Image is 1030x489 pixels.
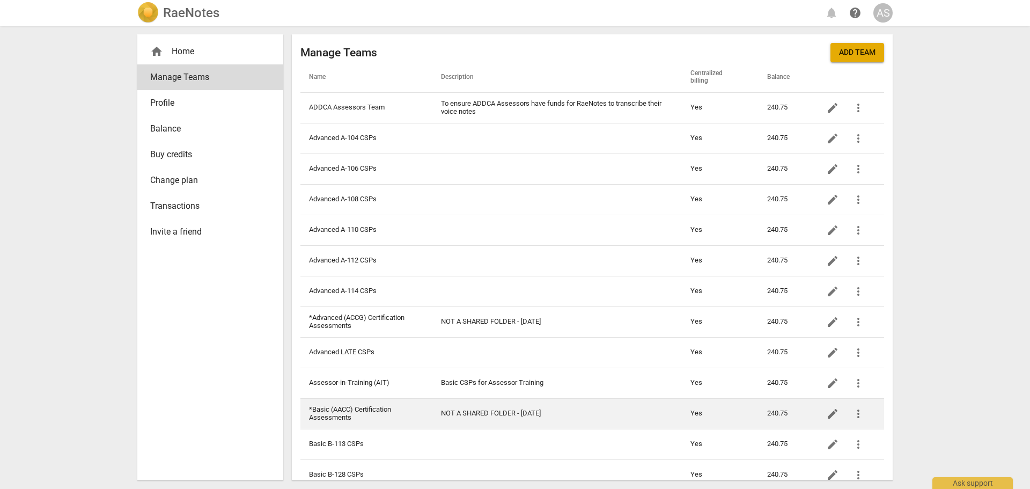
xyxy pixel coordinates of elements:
[759,306,811,337] td: 240.75
[852,224,865,237] span: more_vert
[163,5,219,20] h2: RaeNotes
[682,337,759,368] td: Yes
[300,245,432,276] td: Advanced A-112 CSPs
[852,163,865,176] span: more_vert
[150,45,262,58] div: Home
[432,368,682,398] td: Basic CSPs for Assessor Training
[759,429,811,459] td: 240.75
[137,219,283,245] a: Invite a friend
[826,407,839,420] span: edit
[826,469,839,481] span: edit
[759,215,811,245] td: 240.75
[682,398,759,429] td: Yes
[759,368,811,398] td: 240.75
[690,70,750,85] span: Centralized billing
[759,337,811,368] td: 240.75
[759,276,811,306] td: 240.75
[300,429,432,459] td: Basic B-113 CSPs
[830,43,884,62] button: Add team
[682,368,759,398] td: Yes
[852,407,865,420] span: more_vert
[150,45,163,58] span: home
[300,337,432,368] td: Advanced LATE CSPs
[300,184,432,215] td: Advanced A-108 CSPs
[682,92,759,123] td: Yes
[759,92,811,123] td: 240.75
[826,193,839,206] span: edit
[826,316,839,329] span: edit
[150,200,262,213] span: Transactions
[137,39,283,64] div: Home
[826,132,839,145] span: edit
[852,346,865,359] span: more_vert
[137,2,159,24] img: Logo
[849,6,862,19] span: help
[852,101,865,114] span: more_vert
[759,245,811,276] td: 240.75
[682,154,759,184] td: Yes
[759,154,811,184] td: 240.75
[432,92,682,123] td: To ensure ADDCA Assessors have funds for RaeNotes to transcribe their voice notes
[826,254,839,267] span: edit
[300,92,432,123] td: ADDCA Assessors Team
[873,3,893,23] button: AS
[309,73,339,82] span: Name
[852,316,865,329] span: more_vert
[845,3,865,23] a: Help
[137,193,283,219] a: Transactions
[300,46,377,60] h2: Manage Teams
[852,438,865,451] span: more_vert
[432,398,682,429] td: NOT A SHARED FOLDER - [DATE]
[852,377,865,390] span: more_vert
[150,122,262,135] span: Balance
[826,346,839,359] span: edit
[682,245,759,276] td: Yes
[759,184,811,215] td: 240.75
[137,142,283,167] a: Buy credits
[300,276,432,306] td: Advanced A-114 CSPs
[852,193,865,206] span: more_vert
[432,306,682,337] td: NOT A SHARED FOLDER - [DATE]
[852,132,865,145] span: more_vert
[826,285,839,298] span: edit
[137,90,283,116] a: Profile
[300,215,432,245] td: Advanced A-110 CSPs
[150,148,262,161] span: Buy credits
[300,154,432,184] td: Advanced A-106 CSPs
[137,64,283,90] a: Manage Teams
[682,184,759,215] td: Yes
[932,477,1013,489] div: Ask support
[150,97,262,110] span: Profile
[682,276,759,306] td: Yes
[826,377,839,390] span: edit
[682,429,759,459] td: Yes
[150,71,262,84] span: Manage Teams
[137,167,283,193] a: Change plan
[826,224,839,237] span: edit
[150,174,262,187] span: Change plan
[300,306,432,337] td: *Advanced (ACCG) Certification Assessments
[759,123,811,154] td: 240.75
[852,254,865,267] span: more_vert
[441,73,487,82] span: Description
[137,2,219,24] a: LogoRaeNotes
[150,225,262,238] span: Invite a friend
[852,469,865,481] span: more_vert
[826,163,839,176] span: edit
[767,73,803,82] span: Balance
[682,215,759,245] td: Yes
[682,306,759,337] td: Yes
[826,101,839,114] span: edit
[137,116,283,142] a: Balance
[300,123,432,154] td: Advanced A-104 CSPs
[682,123,759,154] td: Yes
[839,47,876,58] span: Add team
[300,368,432,398] td: Assessor-in-Training (AIT)
[826,438,839,451] span: edit
[300,398,432,429] td: *Basic (AACC) Certification Assessments
[759,398,811,429] td: 240.75
[852,285,865,298] span: more_vert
